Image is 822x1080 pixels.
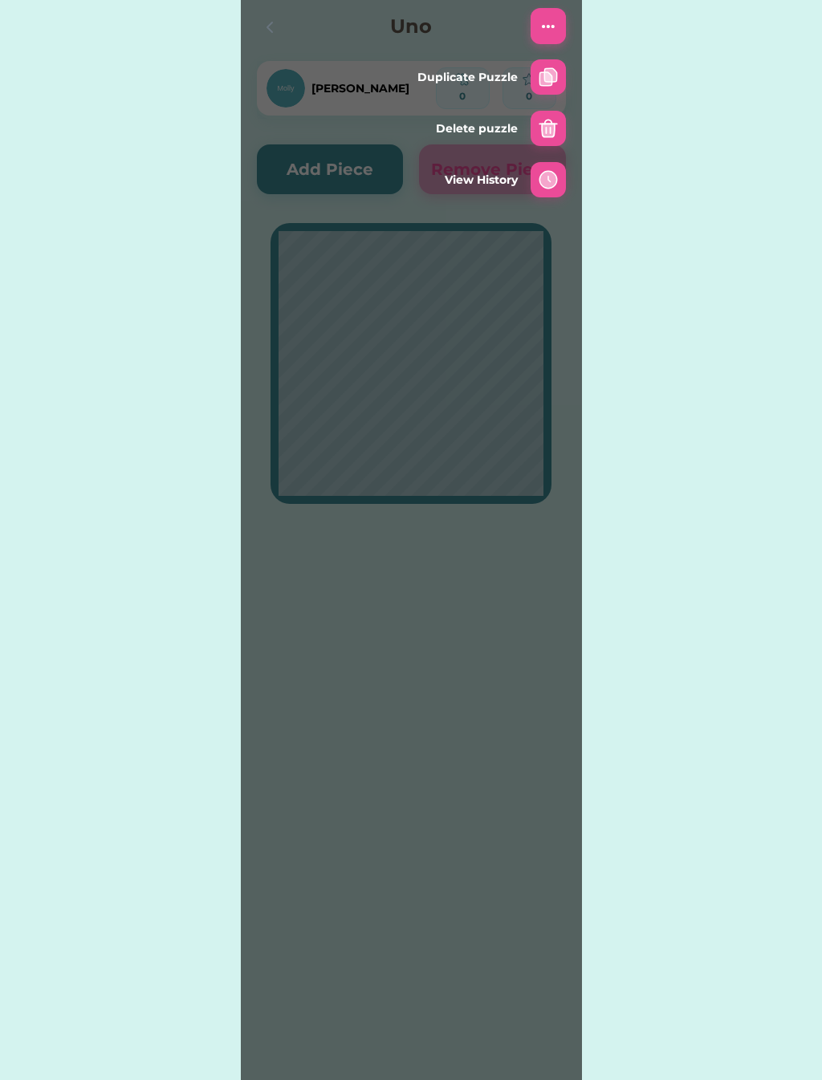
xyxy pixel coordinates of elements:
div: Delete puzzle [436,120,518,137]
div: Duplicate Puzzle [417,69,518,86]
h4: Uno [308,12,515,41]
img: interface-time-clock-circle--clock-loading-measure-time-circle.svg [539,170,558,189]
img: interface-delete-bin-2--remove-delete-empty-bin-trash-garbage.svg [539,119,558,138]
div: View History [445,172,518,189]
img: Interface-setting-menu-horizontal-circle--navigation-dots-three-circle-button-horizontal-menu.svg [539,17,558,36]
img: Interface-file-double--file-common-double.svg [539,67,558,87]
